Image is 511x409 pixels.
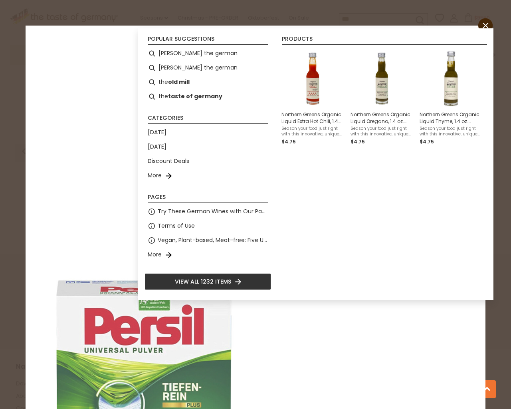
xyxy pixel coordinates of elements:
li: the taste of germany [145,89,271,104]
a: [DATE] [148,142,166,151]
span: View all 1232 items [175,277,231,286]
img: Northern Greens Organic Liquid Thyme Bottle [422,50,480,107]
li: Vegan, Plant-based, Meat-free: Five Up and Coming Brands [145,233,271,248]
span: $4.75 [420,138,434,145]
div: Instant Search Results [138,28,493,300]
li: Popular suggestions [148,36,268,45]
li: Terms of Use [145,219,271,233]
span: Season your food just right with this innovative, unique liquid thyme herb, in a 40ml bottle. Fre... [420,126,482,137]
li: Discount Deals [145,154,271,169]
img: Northern Greens Organic Liquid Chili Bottle Extremely Hot [284,50,342,107]
a: Try These German Wines with Our Pastry or Charcuterie [158,207,268,216]
li: Northern Greens Organic Liquid Thyme, 1.4 oz. (40ml) [416,46,485,149]
img: Northern Greens Organic Liquid Oregano Bottle [353,50,411,107]
li: View all 1232 items [145,273,271,290]
a: Northern Greens Organic Liquid Thyme BottleNorthern Greens Organic Liquid Thyme, 1.4 oz. (40ml)Se... [420,50,482,146]
li: the old mill [145,75,271,89]
span: $4.75 [281,138,296,145]
li: [DATE] [145,125,271,140]
b: old mill [168,77,190,87]
span: Northern Greens Organic Liquid Thyme, 1.4 oz. (40ml) [420,111,482,125]
li: Products [282,36,487,45]
a: Northern Greens Organic Liquid Chili Bottle Extremely HotNorthern Greens Organic Liquid Extra Hot... [281,50,344,146]
a: Vegan, Plant-based, Meat-free: Five Up and Coming Brands [158,236,268,245]
a: Terms of Use [158,221,195,230]
li: hermann the german [145,46,271,61]
li: Pages [148,194,268,203]
li: Categories [148,115,268,124]
span: Northern Greens Organic Liquid Oregano, 1.4 oz. (40ml) [351,111,413,125]
li: [DATE] [145,140,271,154]
li: Try These German Wines with Our Pastry or Charcuterie [145,204,271,219]
span: Northern Greens Organic Liquid Extra Hot Chili, 1.4 oz. (40ml) [281,111,344,125]
span: $4.75 [351,138,365,145]
a: Discount Deals [148,157,189,166]
li: herman the german [145,61,271,75]
a: [DATE] [148,128,166,137]
li: Northern Greens Organic Liquid Extra Hot Chili, 1.4 oz. (40ml) [278,46,347,149]
li: Northern Greens Organic Liquid Oregano, 1.4 oz. (40ml) [347,46,416,149]
span: Season your food just right with this innovative, unique liquid oregano herb, in a 40ml bottle. F... [351,126,413,137]
li: More [145,248,271,262]
li: More [145,169,271,183]
a: Northern Greens Organic Liquid Oregano BottleNorthern Greens Organic Liquid Oregano, 1.4 oz. (40m... [351,50,413,146]
span: Season your food just right with this innovative, unique liquid extra hot chili spice, in a 40ml ... [281,126,344,137]
b: taste of germany [168,92,222,101]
